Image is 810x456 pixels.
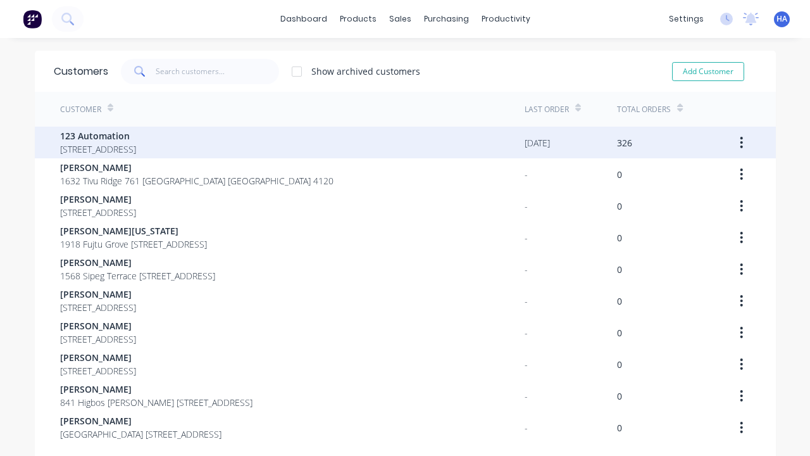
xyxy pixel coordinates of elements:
span: [STREET_ADDRESS] [60,142,136,156]
span: HA [776,13,787,25]
span: [PERSON_NAME][US_STATE] [60,224,207,237]
div: purchasing [418,9,475,28]
div: - [525,263,528,276]
span: 1918 Fujtu Grove [STREET_ADDRESS] [60,237,207,251]
div: - [525,389,528,403]
span: 123 Automation [60,129,136,142]
div: productivity [475,9,537,28]
span: [PERSON_NAME] [60,351,136,364]
div: 0 [617,421,622,434]
div: Last Order [525,104,569,115]
span: [STREET_ADDRESS] [60,301,136,314]
span: [STREET_ADDRESS] [60,364,136,377]
div: sales [383,9,418,28]
div: Customers [54,64,108,79]
span: [PERSON_NAME] [60,193,136,206]
span: [PERSON_NAME] [60,383,252,396]
div: 0 [617,389,622,403]
input: Search customers... [156,59,279,84]
div: - [525,199,528,213]
span: 1632 Tivu Ridge 761 [GEOGRAPHIC_DATA] [GEOGRAPHIC_DATA] 4120 [60,174,333,187]
span: [PERSON_NAME] [60,288,136,301]
div: Total Orders [617,104,671,115]
span: [PERSON_NAME] [60,256,215,269]
div: 0 [617,326,622,339]
span: [GEOGRAPHIC_DATA] [STREET_ADDRESS] [60,427,221,441]
div: 0 [617,231,622,244]
span: 841 Higbos [PERSON_NAME] [STREET_ADDRESS] [60,396,252,409]
div: 0 [617,168,622,181]
div: - [525,168,528,181]
div: 326 [617,136,632,149]
div: products [333,9,383,28]
div: 0 [617,358,622,371]
div: 0 [617,199,622,213]
div: - [525,231,528,244]
div: 0 [617,294,622,308]
div: - [525,294,528,308]
div: Customer [60,104,101,115]
span: 1568 Sipeg Terrace [STREET_ADDRESS] [60,269,215,282]
span: [STREET_ADDRESS] [60,206,136,219]
div: - [525,326,528,339]
span: [STREET_ADDRESS] [60,332,136,346]
a: dashboard [274,9,333,28]
img: Factory [23,9,42,28]
div: settings [663,9,710,28]
div: - [525,358,528,371]
div: - [525,421,528,434]
div: 0 [617,263,622,276]
div: [DATE] [525,136,550,149]
div: Show archived customers [311,65,420,78]
span: [PERSON_NAME] [60,414,221,427]
button: Add Customer [672,62,744,81]
span: [PERSON_NAME] [60,161,333,174]
span: [PERSON_NAME] [60,319,136,332]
